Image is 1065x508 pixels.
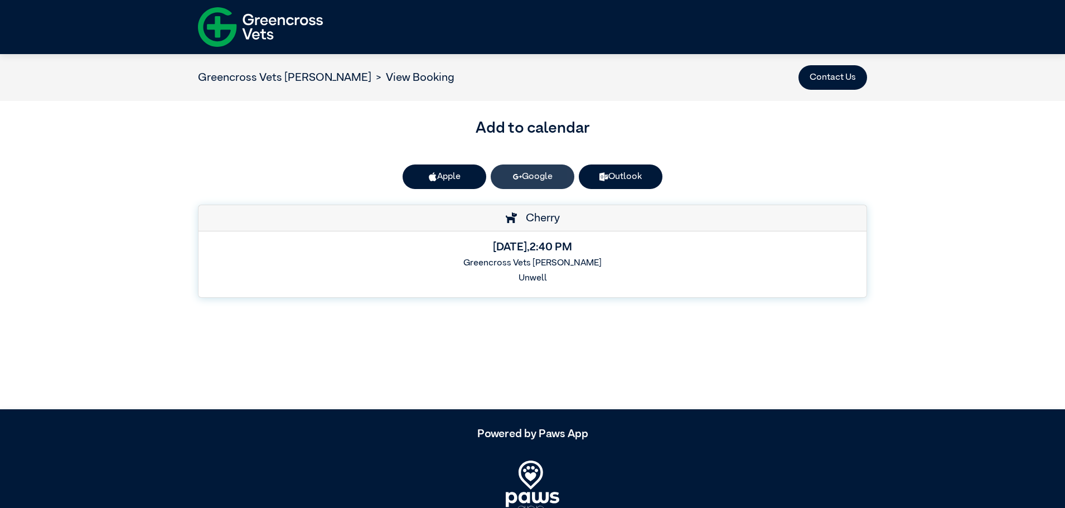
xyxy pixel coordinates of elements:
[198,3,323,51] img: f-logo
[371,69,454,86] li: View Booking
[579,165,662,189] a: Outlook
[207,258,858,269] h6: Greencross Vets [PERSON_NAME]
[207,273,858,284] h6: Unwell
[198,69,454,86] nav: breadcrumb
[198,427,867,441] h5: Powered by Paws App
[520,212,560,224] span: Cherry
[403,165,486,189] button: Apple
[798,65,867,90] button: Contact Us
[198,117,867,140] h3: Add to calendar
[207,240,858,254] h5: [DATE] , 2:40 PM
[198,72,371,83] a: Greencross Vets [PERSON_NAME]
[491,165,574,189] a: Google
